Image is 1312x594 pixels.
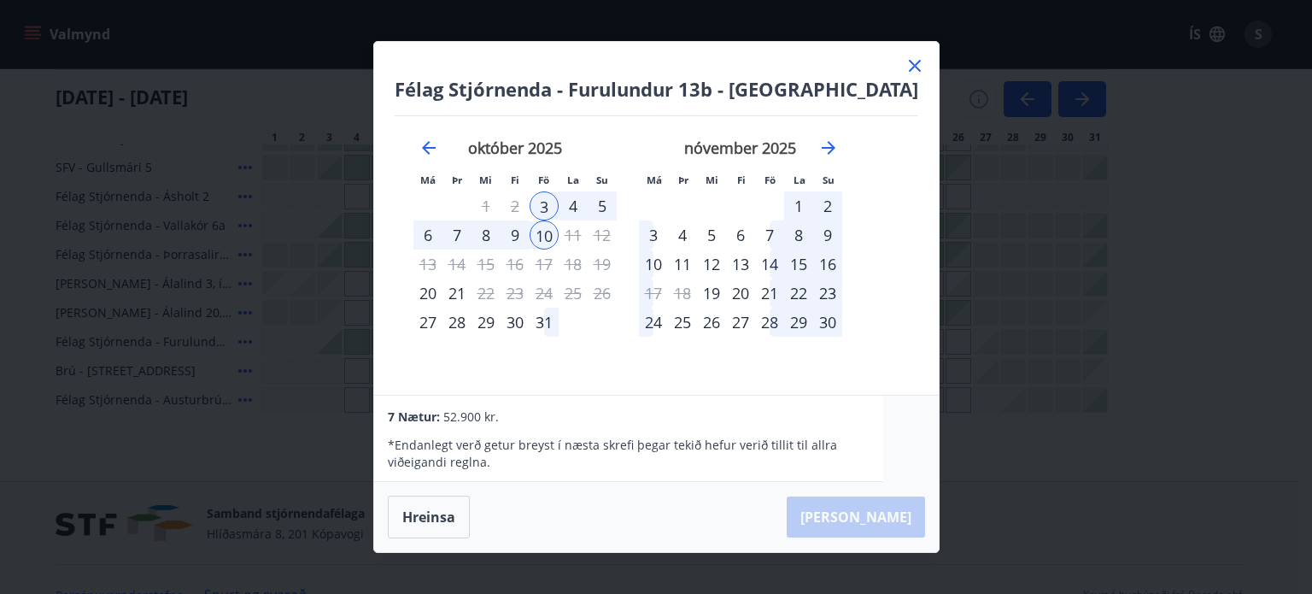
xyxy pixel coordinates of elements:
div: 7 [755,221,784,250]
td: Choose laugardagur, 22. nóvember 2025 as your check-in date. It’s available. [784,279,813,308]
td: Not available. föstudagur, 24. október 2025 [530,279,559,308]
div: 27 [726,308,755,337]
td: Choose laugardagur, 15. nóvember 2025 as your check-in date. It’s available. [784,250,813,279]
td: Choose mánudagur, 10. nóvember 2025 as your check-in date. It’s available. [639,250,668,279]
div: 31 [530,308,559,337]
div: 13 [726,250,755,279]
div: Aðeins innritun í boði [697,279,726,308]
td: Choose miðvikudagur, 12. nóvember 2025 as your check-in date. It’s available. [697,250,726,279]
div: 16 [813,250,842,279]
td: Choose fimmtudagur, 30. október 2025 as your check-in date. It’s available. [501,308,530,337]
td: Choose sunnudagur, 30. nóvember 2025 as your check-in date. It’s available. [813,308,842,337]
strong: október 2025 [468,138,562,158]
small: Mi [706,173,718,186]
td: Not available. laugardagur, 11. október 2025 [559,221,588,250]
div: Aðeins útritun í boði [530,221,559,250]
small: Má [647,173,662,186]
td: Choose þriðjudagur, 28. október 2025 as your check-in date. It’s available. [442,308,471,337]
div: 6 [726,221,755,250]
td: Choose þriðjudagur, 21. október 2025 as your check-in date. It’s available. [442,279,471,308]
td: Not available. föstudagur, 17. október 2025 [530,250,559,279]
small: La [794,173,805,186]
td: Choose föstudagur, 7. nóvember 2025 as your check-in date. It’s available. [755,221,784,250]
div: 5 [697,221,726,250]
td: Choose mánudagur, 24. nóvember 2025 as your check-in date. It’s available. [639,308,668,337]
div: 20 [726,279,755,308]
div: 5 [588,191,617,221]
small: La [567,173,579,186]
td: Not available. fimmtudagur, 2. október 2025 [501,191,530,221]
span: 52.900 kr. [443,409,499,425]
div: 29 [784,308,813,337]
div: 12 [697,250,726,279]
h4: Félag Stjórnenda - Furulundur 13b - [GEOGRAPHIC_DATA] [395,76,918,102]
td: Not available. fimmtudagur, 16. október 2025 [501,250,530,279]
div: 11 [668,250,697,279]
td: Choose föstudagur, 21. nóvember 2025 as your check-in date. It’s available. [755,279,784,308]
small: Fi [511,173,519,186]
td: Choose miðvikudagur, 22. október 2025 as your check-in date. It’s available. [471,279,501,308]
div: Move forward to switch to the next month. [818,138,839,158]
div: Aðeins útritun í boði [471,279,501,308]
strong: nóvember 2025 [684,138,796,158]
td: Choose föstudagur, 14. nóvember 2025 as your check-in date. It’s available. [755,250,784,279]
td: Choose miðvikudagur, 19. nóvember 2025 as your check-in date. It’s available. [697,279,726,308]
div: 7 [442,221,471,250]
td: Not available. fimmtudagur, 23. október 2025 [501,279,530,308]
td: Not available. sunnudagur, 12. október 2025 [588,221,617,250]
div: Calendar [395,116,864,374]
td: Selected. fimmtudagur, 9. október 2025 [501,221,530,250]
div: 1 [784,191,813,221]
td: Choose laugardagur, 8. nóvember 2025 as your check-in date. It’s available. [784,221,813,250]
div: 4 [668,221,697,250]
div: Aðeins útritun í boði [639,279,668,308]
td: Not available. laugardagur, 18. október 2025 [559,250,588,279]
div: 21 [755,279,784,308]
div: 8 [784,221,813,250]
td: Choose sunnudagur, 2. nóvember 2025 as your check-in date. It’s available. [813,191,842,221]
small: Su [823,173,835,186]
td: Not available. miðvikudagur, 15. október 2025 [471,250,501,279]
div: 23 [813,279,842,308]
div: Aðeins innritun í boði [413,279,442,308]
td: Not available. þriðjudagur, 14. október 2025 [442,250,471,279]
td: Choose föstudagur, 28. nóvember 2025 as your check-in date. It’s available. [755,308,784,337]
td: Selected as start date. föstudagur, 3. október 2025 [530,191,559,221]
div: 24 [639,308,668,337]
td: Choose þriðjudagur, 4. nóvember 2025 as your check-in date. It’s available. [668,221,697,250]
td: Choose fimmtudagur, 27. nóvember 2025 as your check-in date. It’s available. [726,308,755,337]
div: Aðeins innritun í boði [413,308,442,337]
td: Selected. sunnudagur, 5. október 2025 [588,191,617,221]
div: 8 [471,221,501,250]
td: Choose laugardagur, 29. nóvember 2025 as your check-in date. It’s available. [784,308,813,337]
div: 3 [639,221,668,250]
td: Choose laugardagur, 1. nóvember 2025 as your check-in date. It’s available. [784,191,813,221]
div: 6 [413,221,442,250]
div: Aðeins innritun í boði [530,191,559,221]
td: Choose fimmtudagur, 20. nóvember 2025 as your check-in date. It’s available. [726,279,755,308]
td: Choose sunnudagur, 16. nóvember 2025 as your check-in date. It’s available. [813,250,842,279]
div: 9 [501,221,530,250]
td: Selected. mánudagur, 6. október 2025 [413,221,442,250]
td: Choose miðvikudagur, 26. nóvember 2025 as your check-in date. It’s available. [697,308,726,337]
td: Selected. þriðjudagur, 7. október 2025 [442,221,471,250]
div: 26 [697,308,726,337]
td: Not available. mánudagur, 13. október 2025 [413,250,442,279]
td: Not available. miðvikudagur, 1. október 2025 [471,191,501,221]
small: Þr [678,173,688,186]
td: Not available. þriðjudagur, 18. nóvember 2025 [668,279,697,308]
div: 22 [784,279,813,308]
td: Choose þriðjudagur, 25. nóvember 2025 as your check-in date. It’s available. [668,308,697,337]
div: 25 [668,308,697,337]
div: 21 [442,279,471,308]
small: Má [420,173,436,186]
div: Move backward to switch to the previous month. [419,138,439,158]
div: 28 [755,308,784,337]
div: 30 [501,308,530,337]
td: Choose þriðjudagur, 11. nóvember 2025 as your check-in date. It’s available. [668,250,697,279]
td: Choose sunnudagur, 9. nóvember 2025 as your check-in date. It’s available. [813,221,842,250]
small: Þr [452,173,462,186]
td: Selected as end date. föstudagur, 10. október 2025 [530,221,559,250]
div: 14 [755,250,784,279]
div: 29 [471,308,501,337]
